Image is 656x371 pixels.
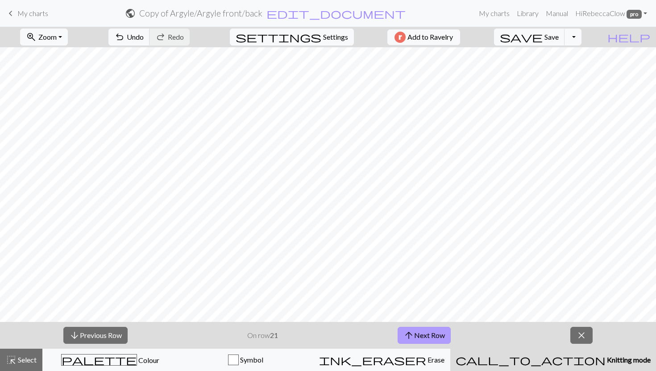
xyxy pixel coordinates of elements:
span: edit_document [266,7,406,20]
span: settings [236,31,321,43]
span: arrow_downward [69,329,80,342]
span: palette [62,354,137,366]
h2: Copy of Argyle / Argyle front/back [139,8,262,18]
button: Save [494,29,565,45]
a: Manual [542,4,572,22]
span: close [576,329,587,342]
button: Erase [313,349,450,371]
span: Colour [137,356,159,364]
i: Settings [236,32,321,42]
button: Next Row [398,327,451,344]
span: zoom_in [26,31,37,43]
span: Symbol [239,355,263,364]
span: call_to_action [456,354,606,366]
a: My charts [475,4,513,22]
button: Undo [108,29,150,45]
span: ink_eraser [319,354,426,366]
span: Zoom [38,33,57,41]
span: public [125,7,136,20]
span: My charts [17,9,48,17]
span: Knitting mode [606,355,651,364]
button: Knitting mode [450,349,656,371]
p: On row [247,330,278,341]
span: Undo [127,33,144,41]
button: Zoom [20,29,68,45]
span: Save [544,33,559,41]
button: Colour [42,349,178,371]
span: Add to Ravelry [407,32,453,43]
img: Ravelry [394,32,406,43]
a: My charts [5,6,48,21]
strong: 21 [270,331,278,339]
span: Settings [323,32,348,42]
button: Symbol [178,349,314,371]
span: save [500,31,543,43]
span: Erase [426,355,444,364]
span: Select [17,355,37,364]
a: Library [513,4,542,22]
span: arrow_upward [403,329,414,342]
span: help [607,31,650,43]
span: undo [114,31,125,43]
button: Add to Ravelry [387,29,460,45]
span: highlight_alt [6,354,17,366]
button: Previous Row [63,327,128,344]
a: HiRebeccaClow pro [572,4,651,22]
span: pro [627,10,642,19]
button: SettingsSettings [230,29,354,45]
span: keyboard_arrow_left [5,7,16,20]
